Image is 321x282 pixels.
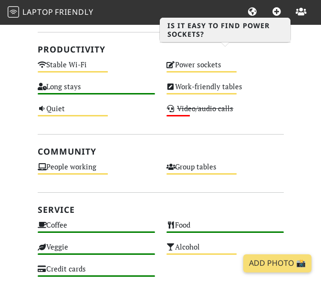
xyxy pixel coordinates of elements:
h3: Is it easy to find power sockets? [160,18,290,42]
div: Coffee [32,219,161,240]
div: Power sockets [161,58,290,80]
div: People working [32,160,161,182]
span: Friendly [55,7,93,17]
a: LaptopFriendly LaptopFriendly [8,4,93,21]
img: LaptopFriendly [8,6,19,18]
div: Food [161,219,290,240]
div: Quiet [32,102,161,124]
div: Stable Wi-Fi [32,58,161,80]
div: Work-friendly tables [161,80,290,102]
div: Group tables [161,160,290,182]
h2: Service [38,205,284,215]
span: Laptop [22,7,53,17]
h2: Community [38,146,284,157]
s: Video/audio calls [177,104,233,113]
h2: Productivity [38,44,284,54]
div: Long stays [32,80,161,102]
